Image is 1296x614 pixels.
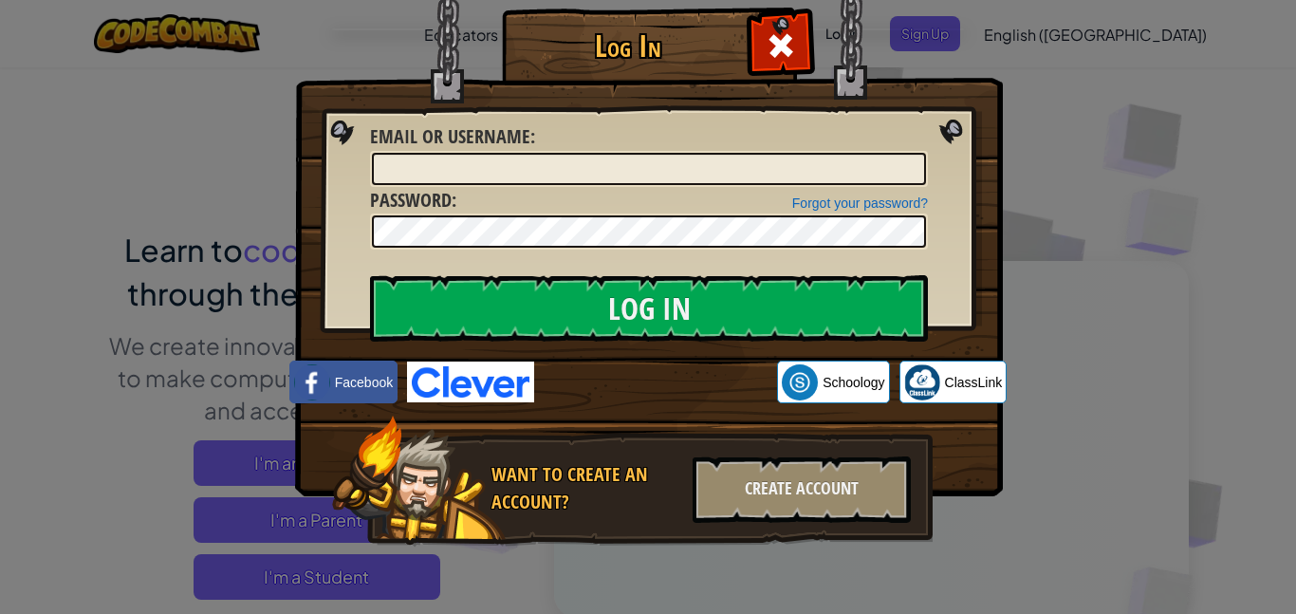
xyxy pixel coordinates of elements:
a: Forgot your password? [792,195,928,211]
div: Want to create an account? [491,461,681,515]
img: schoology.png [782,364,818,400]
img: facebook_small.png [294,364,330,400]
label: : [370,123,535,151]
span: Facebook [335,373,393,392]
img: clever-logo-blue.png [407,362,534,402]
img: classlink-logo-small.png [904,364,940,400]
label: : [370,187,456,214]
span: Password [370,187,452,213]
iframe: Sign in with Google Button [534,362,777,403]
input: Log In [370,275,928,342]
h1: Log In [507,29,749,63]
span: Schoology [823,373,884,392]
span: ClassLink [945,373,1003,392]
span: Email or Username [370,123,530,149]
div: Create Account [693,456,911,523]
